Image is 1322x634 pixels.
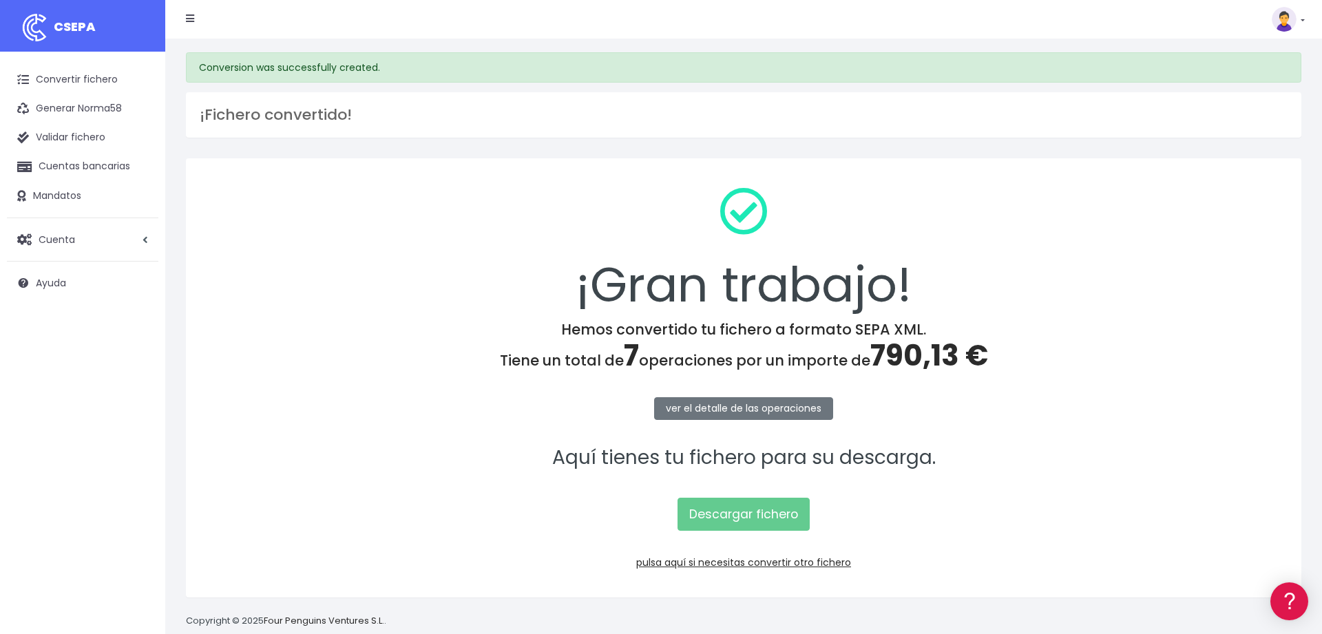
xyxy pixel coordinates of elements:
span: Cuenta [39,232,75,246]
a: Cuenta [7,225,158,254]
a: Información general [14,117,262,138]
p: Copyright © 2025 . [186,614,386,628]
div: Convertir ficheros [14,152,262,165]
a: ver el detalle de las operaciones [654,397,833,420]
a: pulsa aquí si necesitas convertir otro fichero [636,556,851,569]
span: CSEPA [54,18,96,35]
img: logo [17,10,52,45]
a: Mandatos [7,182,158,211]
a: POWERED BY ENCHANT [189,397,265,410]
span: 7 [624,335,639,376]
a: Convertir fichero [7,65,158,94]
a: Four Penguins Ventures S.L. [264,614,384,627]
a: Formatos [14,174,262,196]
a: Problemas habituales [14,196,262,217]
a: Cuentas bancarias [7,152,158,181]
div: ¡Gran trabajo! [204,176,1283,321]
a: General [14,295,262,317]
a: API [14,352,262,373]
h4: Hemos convertido tu fichero a formato SEPA XML. Tiene un total de operaciones por un importe de [204,321,1283,373]
a: Perfiles de empresas [14,238,262,260]
div: Conversion was successfully created. [186,52,1301,83]
div: Información general [14,96,262,109]
a: Videotutoriales [14,217,262,238]
h3: ¡Fichero convertido! [200,106,1288,124]
a: Validar fichero [7,123,158,152]
span: Ayuda [36,276,66,290]
span: 790,13 € [870,335,988,376]
a: Generar Norma58 [7,94,158,123]
button: Contáctanos [14,368,262,392]
div: Facturación [14,273,262,286]
p: Aquí tienes tu fichero para su descarga. [204,443,1283,474]
div: Programadores [14,330,262,344]
a: Ayuda [7,268,158,297]
a: Descargar fichero [678,498,810,531]
img: profile [1272,7,1297,32]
